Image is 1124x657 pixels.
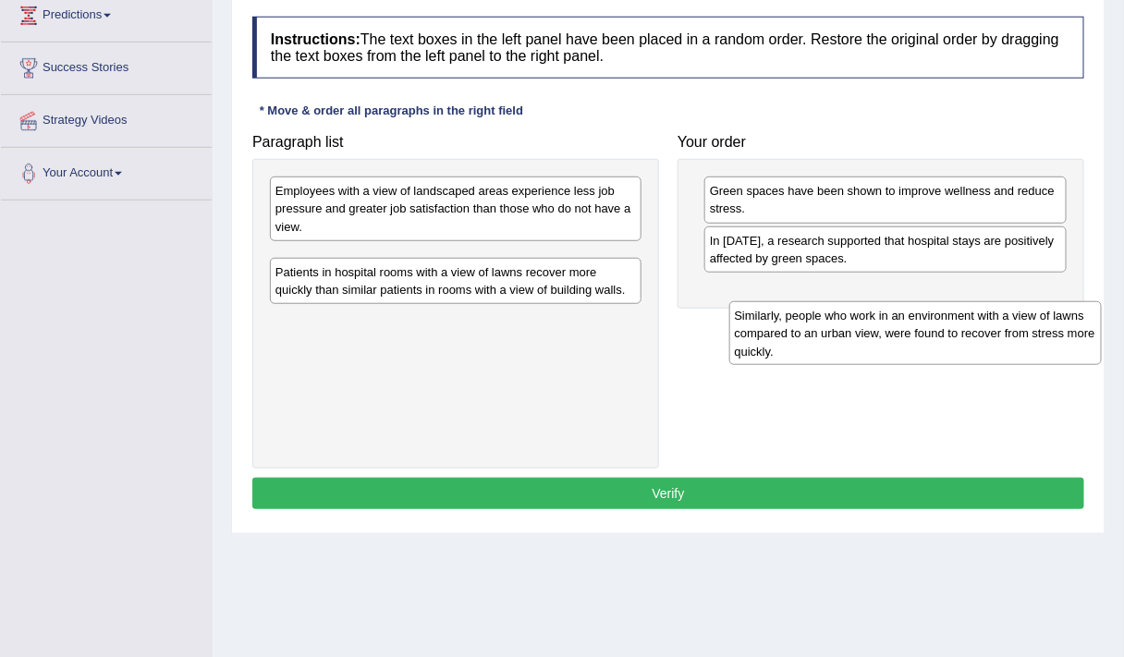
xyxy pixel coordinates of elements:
[252,102,531,119] div: * Move & order all paragraphs in the right field
[271,31,360,47] b: Instructions:
[270,258,641,304] div: Patients in hospital rooms with a view of lawns recover more quickly than similar patients in roo...
[270,176,641,240] div: Employees with a view of landscaped areas experience less job pressure and greater job satisfacti...
[704,176,1067,223] div: Green spaces have been shown to improve wellness and reduce stress.
[1,148,212,194] a: Your Account
[252,134,659,151] h4: Paragraph list
[1,95,212,141] a: Strategy Videos
[704,226,1067,273] div: In [DATE], a research supported that hospital stays are positively affected by green spaces.
[678,134,1084,151] h4: Your order
[1,43,212,89] a: Success Stories
[252,17,1084,79] h4: The text boxes in the left panel have been placed in a random order. Restore the original order b...
[252,478,1084,509] button: Verify
[729,301,1103,364] div: Similarly, people who work in an environment with a view of lawns compared to an urban view, were...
